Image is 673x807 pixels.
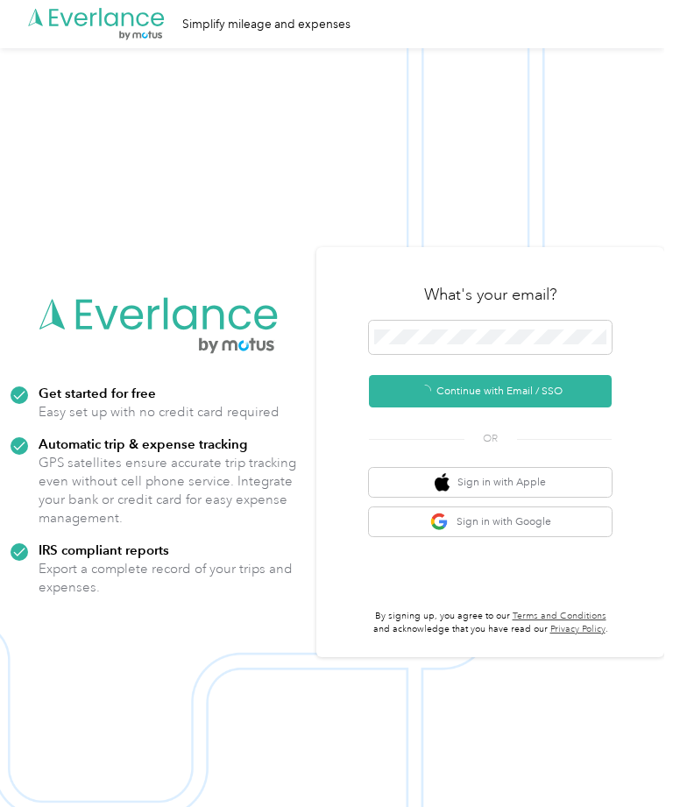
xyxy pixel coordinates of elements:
h3: What's your email? [424,284,557,305]
button: apple logoSign in with Apple [369,468,612,497]
strong: Automatic trip & expense tracking [39,435,247,452]
p: Easy set up with no credit card required [39,403,280,421]
strong: Get started for free [39,385,156,401]
a: Privacy Policy [550,623,606,635]
div: Simplify mileage and expenses [182,15,351,33]
button: google logoSign in with Google [369,507,612,536]
span: OR [464,431,517,447]
img: google logo [430,513,449,531]
p: Export a complete record of your trips and expenses. [39,560,306,597]
button: Continue with Email / SSO [369,375,612,407]
strong: IRS compliant reports [39,542,169,558]
p: GPS satellites ensure accurate trip tracking even without cell phone service. Integrate your bank... [39,454,306,527]
img: apple logo [435,473,450,492]
p: By signing up, you agree to our and acknowledge that you have read our . [369,610,612,636]
a: Terms and Conditions [513,610,606,622]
